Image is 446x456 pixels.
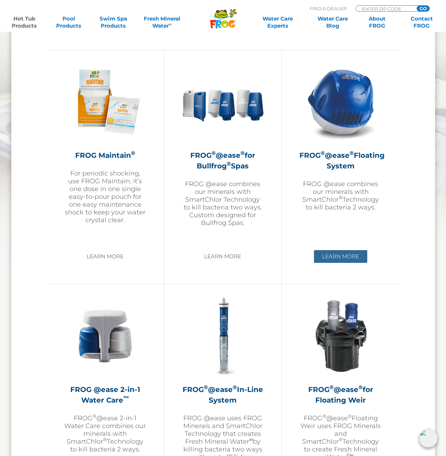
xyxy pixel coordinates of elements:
[404,15,439,29] a: ContactFROG
[249,437,253,442] sup: ∞
[250,15,306,29] a: Water CareExperts
[299,180,382,211] p: FROG @ease combines our minerals with SmartChlor Technology to kill bacteria 2 ways.
[7,15,42,29] a: Hot TubProducts
[350,150,354,156] sup: ®
[196,250,249,263] a: Learn More
[419,429,438,448] img: openIcon
[182,61,264,245] a: FROG®@ease®for Bullfrog®SpasFROG @ease combines our minerals with SmartChlor Technology to kill b...
[348,413,352,419] sup: ®
[182,61,264,143] img: bullfrog-product-hero-300x300.png
[64,414,146,453] p: FROG @ease 2-in-1 Water Care combines our minerals with SmartChlor Technology to kill bacteria 2 ...
[131,150,135,156] sup: ®
[64,295,146,377] img: @ease-2-in-1-Holder-v2-300x300.png
[417,6,429,11] input: GO
[96,15,131,29] a: Swim SpaProducts
[103,437,107,442] sup: ®
[361,6,409,12] input: Zip Code Form
[182,384,264,405] h2: FROG @ease In-Line System
[321,150,325,156] sup: ®
[240,150,245,156] sup: ®
[316,15,350,29] a: Water CareBlog
[78,250,132,263] a: Learn More
[299,384,382,405] h2: FROG @ease for Floating Weir
[300,295,382,377] img: InLineWeir_Front_High_inserting-v2-300x300.png
[314,250,367,263] a: Learn More
[339,437,343,442] sup: ®
[339,195,343,200] sup: ®
[93,413,96,419] sup: ®
[182,150,264,171] h2: FROG @ease for Bullfrog Spas
[329,384,334,391] sup: ®
[182,295,264,377] img: inline-system-300x300.png
[64,61,146,143] img: Frog_Maintain_Hero-2-v2-300x300.png
[64,150,146,161] h2: FROG Maintain
[64,61,146,245] a: FROG Maintain®For periodic shocking, use FROG Maintain, it’s one dose in one single easy-to-pour ...
[322,413,326,419] sup: ®
[227,160,231,167] sup: ®
[123,394,129,401] sup: ™
[64,384,146,405] h2: FROG @ease 2-in-1 Water Care
[204,384,208,391] sup: ®
[358,384,363,391] sup: ®
[64,169,146,224] p: For periodic shocking, use FROG Maintain, it’s one dose in one single easy-to-pour pouch for one ...
[140,15,183,29] a: Fresh MineralWater∞
[299,61,382,245] a: FROG®@ease®Floating SystemFROG @ease combines our minerals with SmartChlor®Technology to kill bac...
[310,5,346,12] p: Find A Dealer
[212,150,216,156] sup: ®
[52,15,86,29] a: PoolProducts
[169,22,172,27] sup: ∞
[182,180,264,227] p: FROG @ease combines our minerals with SmartChlor Technology to kill bacteria two ways. Custom des...
[300,61,382,143] img: hot-tub-product-atease-system-300x300.png
[299,150,382,171] h2: FROG @ease Floating System
[233,384,237,391] sup: ®
[360,15,394,29] a: AboutFROG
